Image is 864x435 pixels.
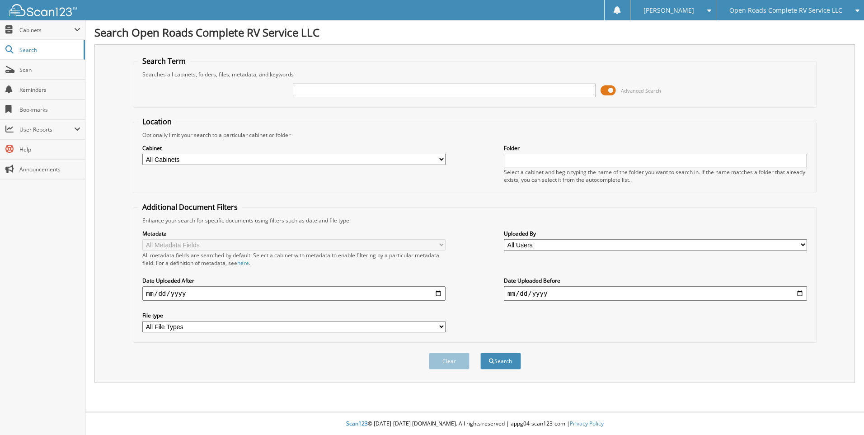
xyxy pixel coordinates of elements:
[480,353,521,369] button: Search
[729,8,842,13] span: Open Roads Complete RV Service LLC
[142,312,446,319] label: File type
[138,56,190,66] legend: Search Term
[142,277,446,284] label: Date Uploaded After
[138,131,812,139] div: Optionally limit your search to a particular cabinet or folder
[142,230,446,237] label: Metadata
[504,168,807,184] div: Select a cabinet and begin typing the name of the folder you want to search in. If the name match...
[570,420,604,427] a: Privacy Policy
[142,251,446,267] div: All metadata fields are searched by default. Select a cabinet with metadata to enable filtering b...
[85,413,864,435] div: © [DATE]-[DATE] [DOMAIN_NAME]. All rights reserved | appg04-scan123-com |
[19,106,80,113] span: Bookmarks
[19,146,80,153] span: Help
[237,259,249,267] a: here
[138,202,242,212] legend: Additional Document Filters
[504,230,807,237] label: Uploaded By
[19,66,80,74] span: Scan
[643,8,694,13] span: [PERSON_NAME]
[19,46,79,54] span: Search
[19,86,80,94] span: Reminders
[429,353,470,369] button: Clear
[9,4,77,16] img: scan123-logo-white.svg
[621,87,661,94] span: Advanced Search
[19,165,80,173] span: Announcements
[346,420,368,427] span: Scan123
[504,144,807,152] label: Folder
[94,25,855,40] h1: Search Open Roads Complete RV Service LLC
[138,117,176,127] legend: Location
[142,144,446,152] label: Cabinet
[19,26,74,34] span: Cabinets
[504,277,807,284] label: Date Uploaded Before
[138,71,812,78] div: Searches all cabinets, folders, files, metadata, and keywords
[504,286,807,301] input: end
[19,126,74,133] span: User Reports
[138,217,812,224] div: Enhance your search for specific documents using filters such as date and file type.
[142,286,446,301] input: start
